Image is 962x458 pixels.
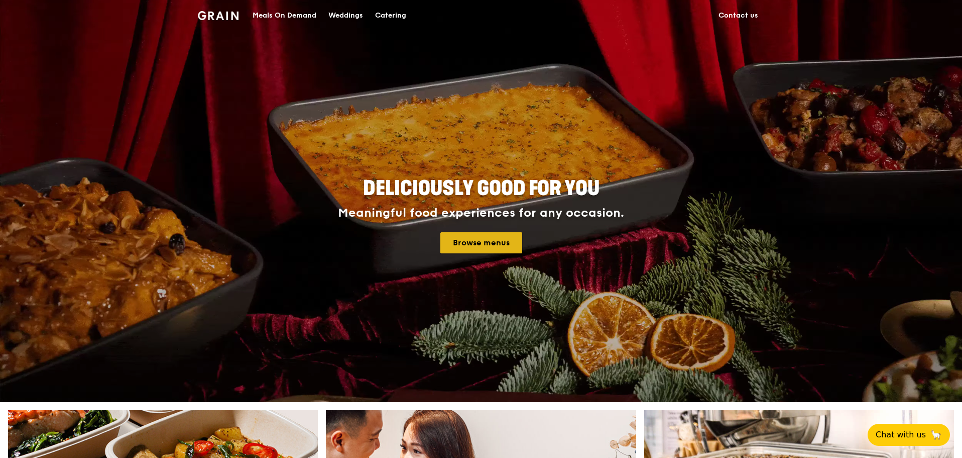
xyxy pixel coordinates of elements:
div: Meaningful food experiences for any occasion. [300,206,662,220]
span: Deliciously good for you [363,176,599,201]
div: Meals On Demand [253,1,316,31]
img: Grain [198,11,238,20]
div: Weddings [328,1,363,31]
span: 🦙 [930,429,942,441]
a: Contact us [712,1,764,31]
span: Chat with us [876,429,926,441]
a: Browse menus [440,232,522,253]
div: Catering [375,1,406,31]
a: Catering [369,1,412,31]
button: Chat with us🦙 [868,424,950,446]
a: Weddings [322,1,369,31]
